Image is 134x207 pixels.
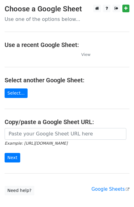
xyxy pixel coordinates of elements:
h4: Use a recent Google Sheet: [5,41,129,49]
h4: Select another Google Sheet: [5,76,129,84]
a: Need help? [5,186,34,195]
small: Example: [URL][DOMAIN_NAME] [5,141,67,146]
p: Use one of the options below... [5,16,129,22]
input: Paste your Google Sheet URL here [5,128,126,140]
small: View [81,52,90,57]
a: Google Sheets [91,186,129,192]
h3: Choose a Google Sheet [5,5,129,14]
a: View [75,52,90,57]
h4: Copy/paste a Google Sheet URL: [5,118,129,126]
input: Next [5,153,20,162]
a: Select... [5,88,28,98]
